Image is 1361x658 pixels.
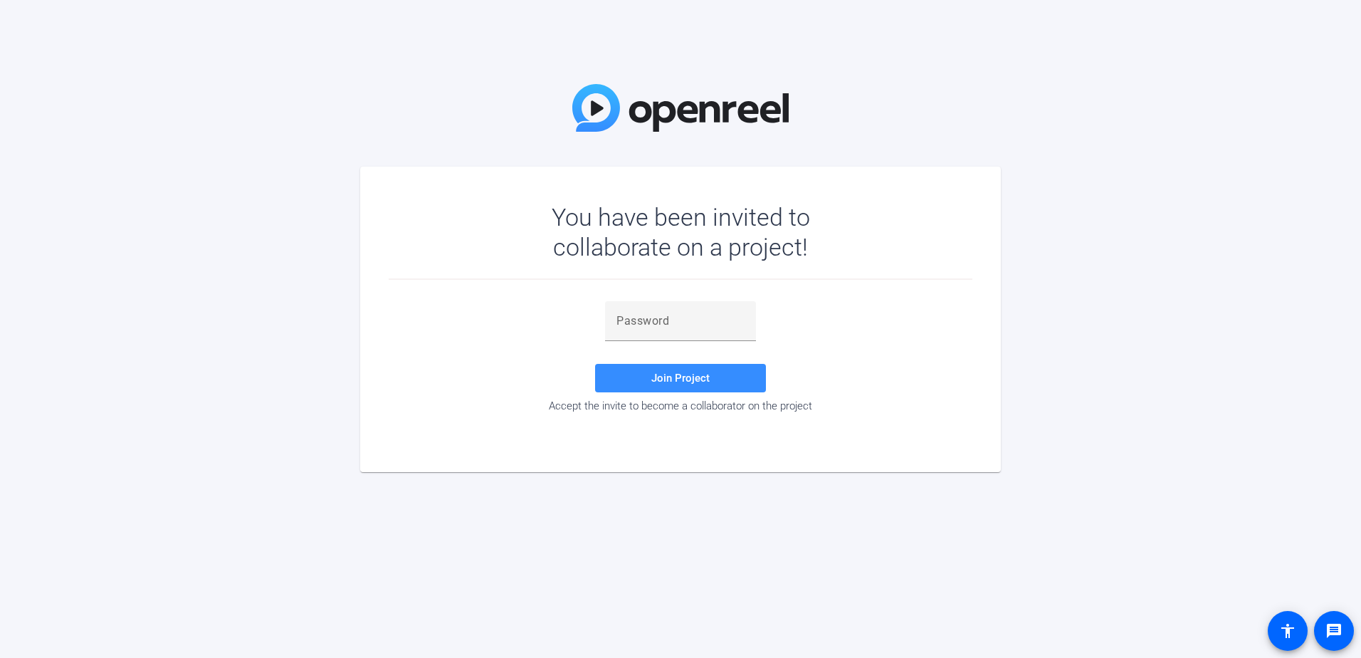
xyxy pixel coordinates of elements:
[572,84,789,132] img: OpenReel Logo
[389,399,972,412] div: Accept the invite to become a collaborator on the project
[651,372,710,385] span: Join Project
[616,313,745,330] input: Password
[595,364,766,392] button: Join Project
[1279,622,1296,639] mat-icon: accessibility
[1325,622,1342,639] mat-icon: message
[510,202,851,262] div: You have been invited to collaborate on a project!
